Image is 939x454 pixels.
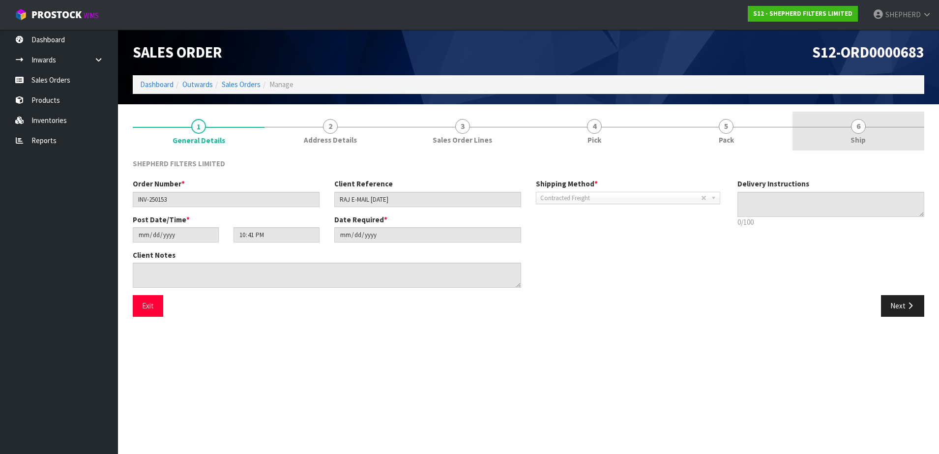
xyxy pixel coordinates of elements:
[140,80,174,89] a: Dashboard
[31,8,82,21] span: ProStock
[719,135,734,145] span: Pack
[304,135,357,145] span: Address Details
[133,43,222,61] span: Sales Order
[334,192,521,207] input: Client Reference
[851,135,866,145] span: Ship
[84,11,99,20] small: WMS
[182,80,213,89] a: Outwards
[885,10,921,19] span: SHEPHERD
[269,80,293,89] span: Manage
[133,250,176,260] label: Client Notes
[851,119,866,134] span: 6
[133,295,163,316] button: Exit
[334,179,393,189] label: Client Reference
[173,135,225,146] span: General Details
[133,192,320,207] input: Order Number
[133,179,185,189] label: Order Number
[15,8,27,21] img: cube-alt.png
[133,151,924,324] span: General Details
[587,135,601,145] span: Pick
[133,159,225,168] span: SHEPHERD FILTERS LIMITED
[191,119,206,134] span: 1
[540,192,701,204] span: Contracted Freight
[587,119,602,134] span: 4
[719,119,734,134] span: 5
[881,295,924,316] button: Next
[737,217,924,227] p: 0/100
[455,119,470,134] span: 3
[753,9,852,18] strong: S12 - SHEPHERD FILTERS LIMITED
[222,80,261,89] a: Sales Orders
[812,43,924,61] span: S12-ORD0000683
[323,119,338,134] span: 2
[334,214,387,225] label: Date Required
[737,179,809,189] label: Delivery Instructions
[133,214,190,225] label: Post Date/Time
[536,179,598,189] label: Shipping Method
[433,135,492,145] span: Sales Order Lines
